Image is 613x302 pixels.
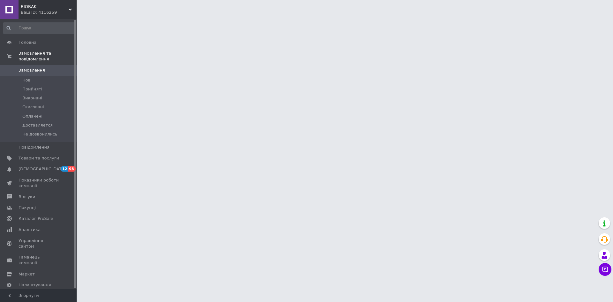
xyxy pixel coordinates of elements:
[19,50,77,62] span: Замовлення та повідомлення
[599,263,611,276] button: Чат з покупцем
[3,22,75,34] input: Пошук
[68,166,75,172] span: 98
[19,216,53,221] span: Каталог ProSale
[19,194,35,200] span: Відгуки
[22,95,42,101] span: Виконані
[19,271,35,277] span: Маркет
[22,131,57,137] span: Не дозвонились
[21,10,77,15] div: Ваш ID: 4116259
[22,122,53,128] span: Доставляется
[19,40,36,45] span: Головна
[22,86,42,92] span: Прийняті
[19,144,49,150] span: Повідомлення
[19,177,59,189] span: Показники роботи компанії
[19,227,41,233] span: Аналітика
[21,4,69,10] span: BIOBAK
[19,254,59,266] span: Гаманець компанії
[19,166,66,172] span: [DEMOGRAPHIC_DATA]
[22,113,42,119] span: Оплачені
[19,205,36,211] span: Покупці
[22,104,44,110] span: Скасовані
[19,282,51,288] span: Налаштування
[19,155,59,161] span: Товари та послуги
[19,238,59,249] span: Управління сайтом
[22,77,32,83] span: Нові
[19,67,45,73] span: Замовлення
[61,166,68,172] span: 12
